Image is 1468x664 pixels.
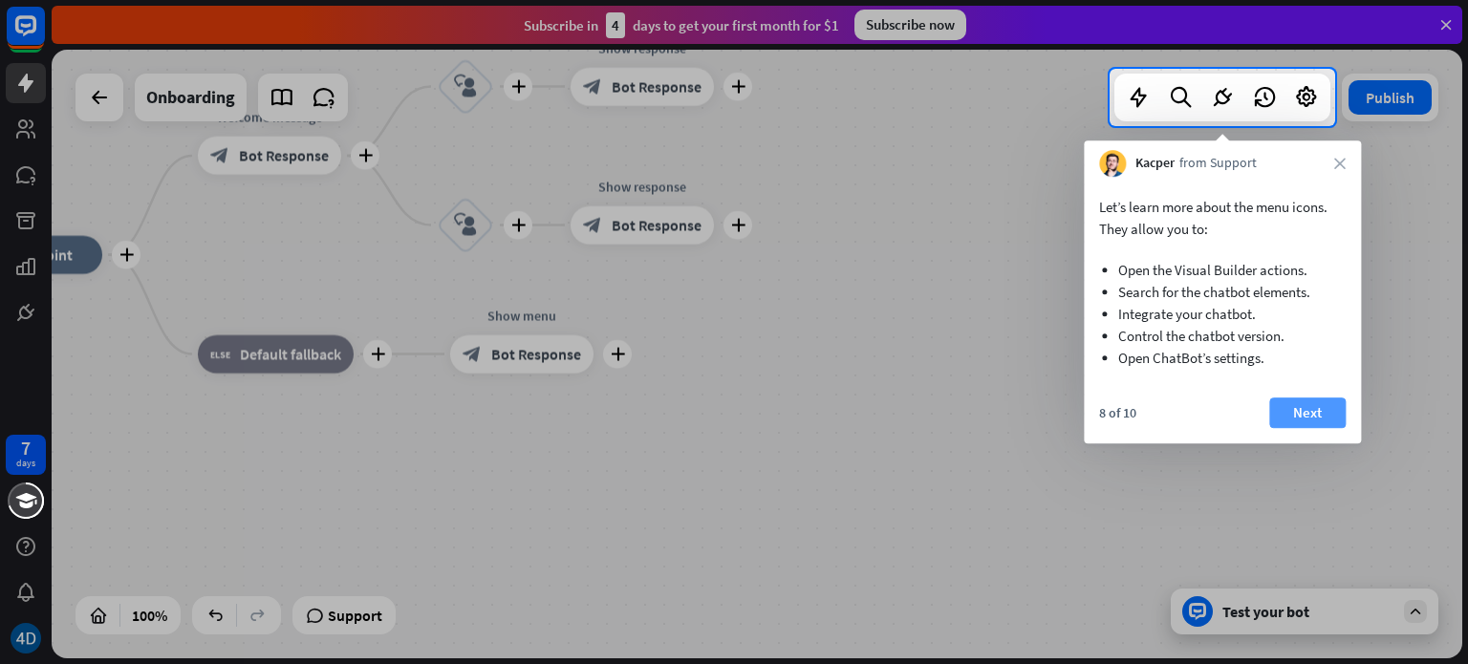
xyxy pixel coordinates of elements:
i: close [1334,158,1346,169]
li: Search for the chatbot elements. [1118,281,1327,303]
li: Open the Visual Builder actions. [1118,259,1327,281]
li: Control the chatbot version. [1118,325,1327,347]
li: Open ChatBot’s settings. [1118,347,1327,369]
div: 8 of 10 [1099,404,1136,421]
span: from Support [1179,154,1257,173]
button: Next [1269,397,1346,428]
li: Integrate your chatbot. [1118,303,1327,325]
p: Let’s learn more about the menu icons. They allow you to: [1099,196,1346,240]
span: Kacper [1135,154,1175,173]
